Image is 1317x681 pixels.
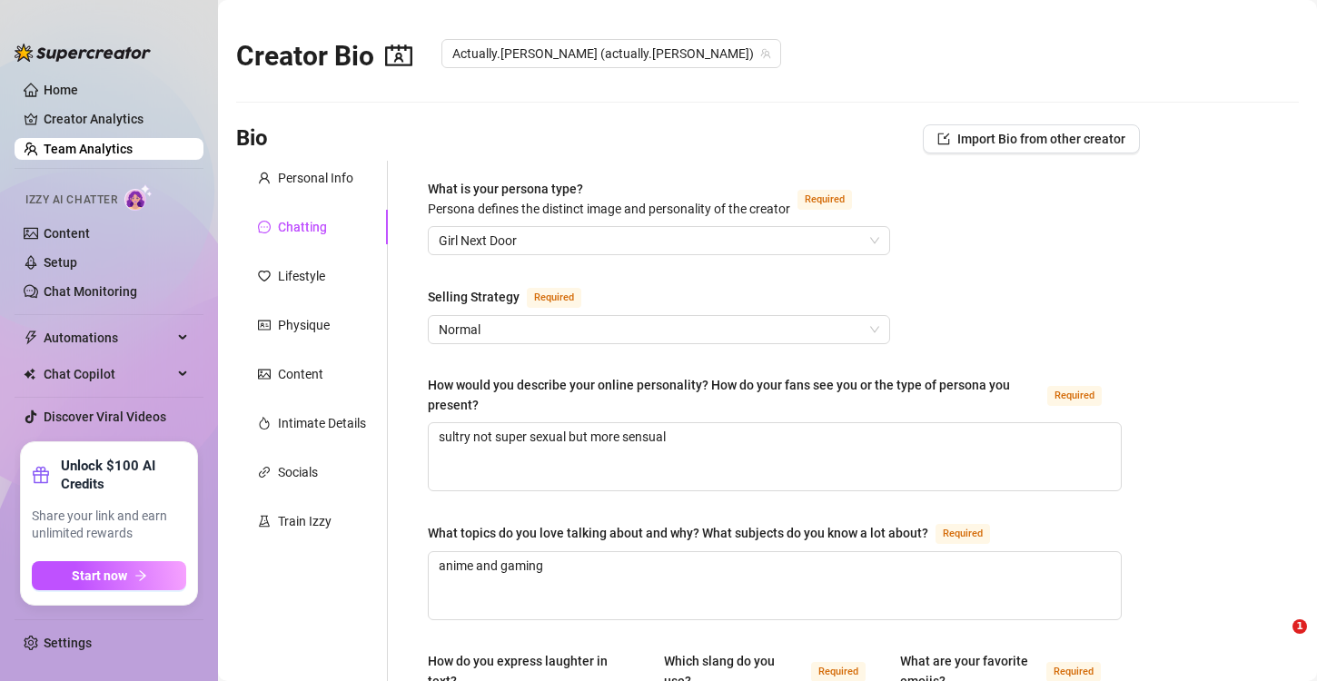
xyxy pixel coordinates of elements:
div: Socials [278,462,318,482]
a: Team Analytics [44,142,133,156]
span: Girl Next Door [439,227,879,254]
label: What topics do you love talking about and why? What subjects do you know a lot about? [428,522,1010,544]
textarea: How would you describe your online personality? How do your fans see you or the type of persona y... [429,423,1121,490]
span: link [258,466,271,479]
textarea: What topics do you love talking about and why? What subjects do you know a lot about? [429,552,1121,619]
span: message [258,221,271,233]
span: arrow-right [134,569,147,582]
span: Normal [439,316,879,343]
span: thunderbolt [24,331,38,345]
span: What is your persona type? [428,182,790,216]
iframe: Intercom live chat [1255,619,1299,663]
button: Import Bio from other creator [923,124,1140,153]
span: Start now [72,568,127,583]
span: Import Bio from other creator [957,132,1125,146]
div: Lifestyle [278,266,325,286]
div: What topics do you love talking about and why? What subjects do you know a lot about? [428,523,928,543]
span: gift [32,466,50,484]
label: How would you describe your online personality? How do your fans see you or the type of persona y... [428,375,1122,415]
div: Selling Strategy [428,287,520,307]
a: Creator Analytics [44,104,189,133]
a: Chat Monitoring [44,284,137,299]
span: team [760,48,771,59]
div: Chatting [278,217,327,237]
img: AI Chatter [124,184,153,211]
span: user [258,172,271,184]
span: Persona defines the distinct image and personality of the creator [428,202,790,216]
span: Required [936,524,990,544]
div: Physique [278,315,330,335]
span: Actually.Maria (actually.maria) [452,40,770,67]
div: Train Izzy [278,511,332,531]
img: Chat Copilot [24,368,35,380]
span: experiment [258,515,271,528]
span: Required [797,190,852,210]
div: How would you describe your online personality? How do your fans see you or the type of persona y... [428,375,1040,415]
a: Setup [44,255,77,270]
span: Automations [44,323,173,352]
span: Chat Copilot [44,360,173,389]
span: idcard [258,319,271,331]
span: contacts [385,42,412,69]
div: Content [278,364,323,384]
h2: Creator Bio [236,39,412,74]
a: Discover Viral Videos [44,410,166,424]
span: Required [527,288,581,308]
span: heart [258,270,271,282]
span: import [937,133,950,145]
span: fire [258,417,271,429]
div: Intimate Details [278,413,366,433]
h3: Bio [236,124,268,153]
span: Required [1047,386,1102,406]
strong: Unlock $100 AI Credits [61,457,186,493]
span: picture [258,368,271,380]
img: logo-BBDzfeDw.svg [15,44,151,62]
a: Content [44,226,90,241]
span: Share your link and earn unlimited rewards [32,508,186,543]
a: Settings [44,636,92,650]
button: Start nowarrow-right [32,561,186,590]
span: Izzy AI Chatter [25,192,117,209]
div: Personal Info [278,168,353,188]
label: Selling Strategy [428,286,601,308]
a: Home [44,83,78,97]
span: 1 [1292,619,1307,634]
